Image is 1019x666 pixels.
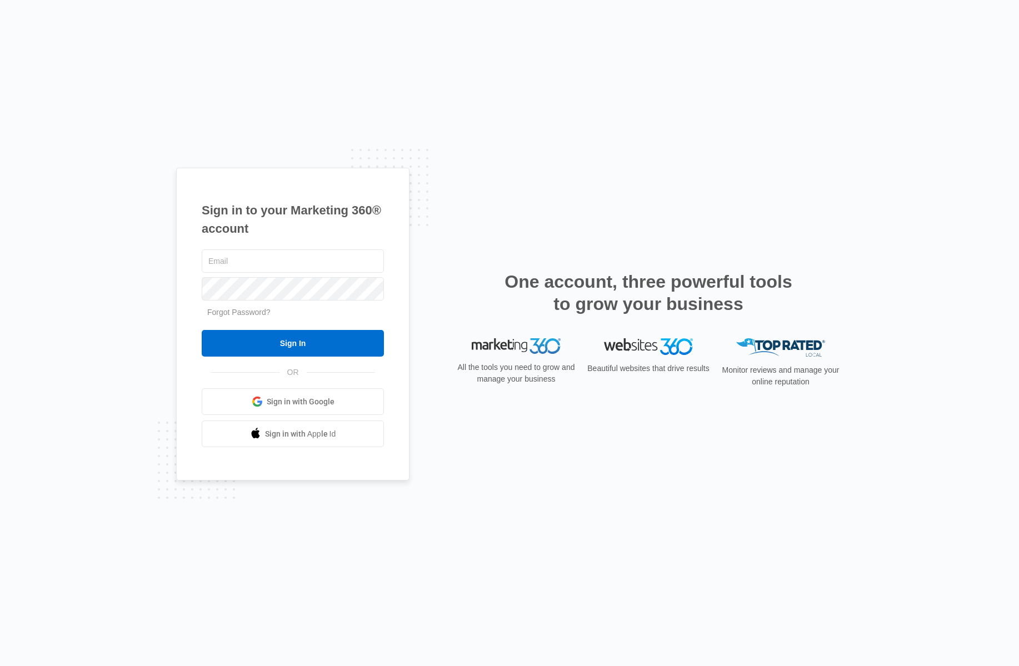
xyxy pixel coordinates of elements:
span: Sign in with Apple Id [265,428,336,440]
h1: Sign in to your Marketing 360® account [202,201,384,238]
a: Sign in with Apple Id [202,420,384,447]
p: All the tools you need to grow and manage your business [454,362,578,385]
input: Email [202,249,384,273]
span: OR [279,367,307,378]
p: Monitor reviews and manage your online reputation [718,364,843,388]
p: Beautiful websites that drive results [586,363,711,374]
h2: One account, three powerful tools to grow your business [501,271,796,315]
a: Forgot Password? [207,308,271,317]
input: Sign In [202,330,384,357]
a: Sign in with Google [202,388,384,415]
img: Websites 360 [604,338,693,354]
img: Marketing 360 [472,338,561,354]
img: Top Rated Local [736,338,825,357]
span: Sign in with Google [267,396,334,408]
